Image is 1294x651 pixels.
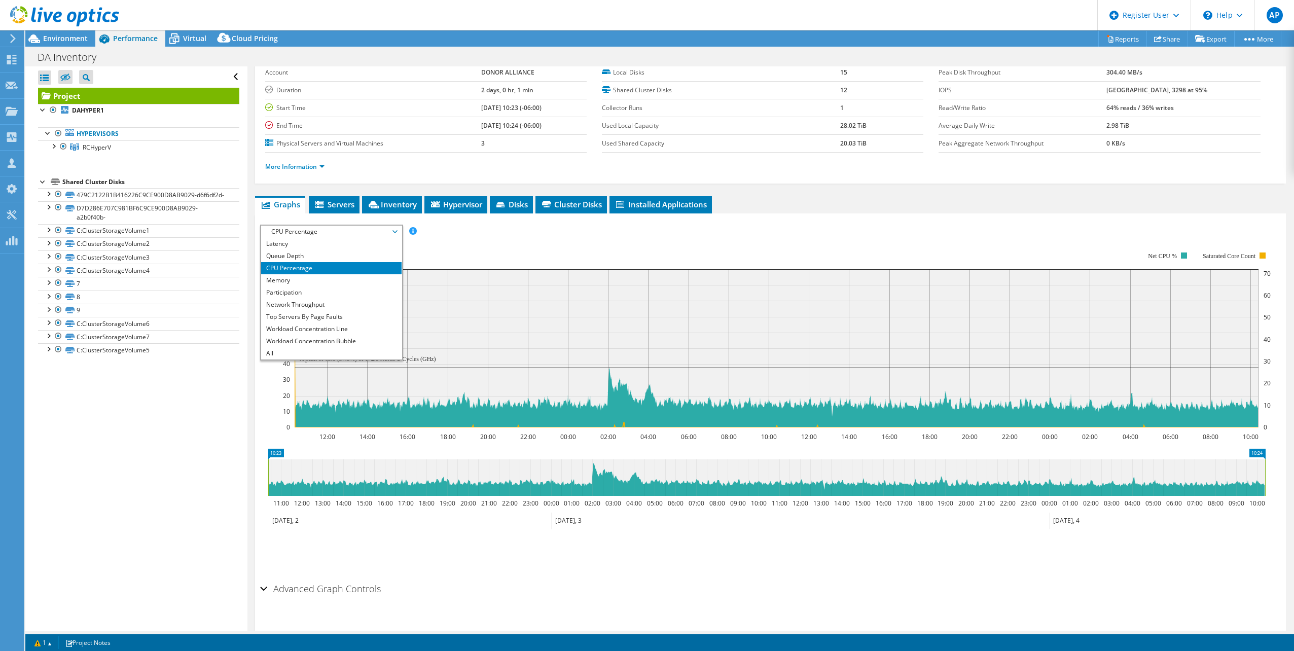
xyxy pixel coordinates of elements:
text: 03:00 [605,499,621,508]
text: 09:00 [730,499,745,508]
a: Project Notes [58,636,118,649]
text: 00:00 [1041,499,1057,508]
label: Physical Servers and Virtual Machines [265,138,481,149]
text: 01:00 [1062,499,1077,508]
a: C:ClusterStorageVolume6 [38,317,239,330]
li: Latency [261,238,402,250]
text: 07:00 [688,499,704,508]
text: 12:00 [319,432,335,441]
a: C:ClusterStorageVolume4 [38,264,239,277]
text: 10:00 [750,499,766,508]
text: 08:00 [709,499,725,508]
a: C:ClusterStorageVolume5 [38,343,239,356]
text: 07:00 [1187,499,1202,508]
text: Net CPU % [1148,252,1177,260]
b: 28.02 TiB [840,121,867,130]
text: 17:00 [398,499,413,508]
text: 50 [1264,313,1271,321]
text: 12:00 [801,432,816,441]
text: 21:00 [481,499,496,508]
label: IOPS [939,85,1106,95]
a: C:ClusterStorageVolume1 [38,224,239,237]
label: Shared Cluster Disks [602,85,840,95]
text: 14:00 [335,499,351,508]
h1: DA Inventory [33,52,112,63]
text: 22:00 [999,499,1015,508]
span: Disks [495,199,528,209]
text: 18:00 [418,499,434,508]
a: 8 [38,291,239,304]
text: 20:00 [480,432,495,441]
span: AP [1267,7,1283,23]
span: Cluster Disks [541,199,602,209]
span: CPU Percentage [266,226,397,238]
text: 11:00 [273,499,289,508]
b: 0 KB/s [1106,139,1125,148]
a: Hypervisors [38,127,239,140]
b: 64% reads / 36% writes [1106,103,1174,112]
text: 40 [1264,335,1271,344]
b: 2.98 TiB [1106,121,1129,130]
text: 10 [283,407,290,416]
text: 20 [283,391,290,400]
span: RCHyperV [83,143,111,152]
a: D7D286E707C981BF6C9CE900D8AB9029-a2b0f40b- [38,201,239,224]
span: Performance [113,33,158,43]
label: Average Daily Write [939,121,1106,131]
a: C:ClusterStorageVolume3 [38,250,239,264]
text: 10:00 [1249,499,1265,508]
b: 2 days, 0 hr, 1 min [481,86,533,94]
text: 08:00 [721,432,736,441]
a: RCHyperV [38,140,239,154]
text: 15:00 [356,499,372,508]
text: 05:00 [1145,499,1161,508]
b: [DATE] 10:23 (-06:00) [481,103,542,112]
span: Environment [43,33,88,43]
span: Installed Applications [615,199,707,209]
text: 02:00 [1083,499,1098,508]
text: 22:00 [1001,432,1017,441]
text: 10:00 [761,432,776,441]
text: 06:00 [1162,432,1178,441]
span: Servers [314,199,354,209]
a: More Information [265,162,325,171]
text: 00:00 [560,432,576,441]
b: 15 [840,68,847,77]
text: 60 [1264,291,1271,300]
text: 19:00 [439,499,455,508]
text: 06:00 [1166,499,1181,508]
div: Shared Cluster Disks [62,176,239,188]
text: 0 [1264,423,1267,431]
text: 20:00 [958,499,974,508]
text: 12:00 [294,499,309,508]
label: Duration [265,85,481,95]
b: DAHYPER1 [72,106,104,115]
text: 01:00 [563,499,579,508]
h2: Advanced Graph Controls [260,578,381,599]
text: 00:00 [543,499,559,508]
text: 03:00 [1103,499,1119,508]
text: 15:00 [854,499,870,508]
b: 304.40 MB/s [1106,68,1142,77]
a: DAHYPER1 [38,104,239,117]
a: Project [38,88,239,104]
span: Graphs [260,199,300,209]
a: Export [1188,31,1235,47]
text: 23:00 [522,499,538,508]
a: More [1234,31,1281,47]
li: Workload Concentration Bubble [261,335,402,347]
a: 1 [27,636,59,649]
label: Peak Aggregate Network Throughput [939,138,1106,149]
text: 02:00 [1082,432,1097,441]
li: Top Servers By Page Faults [261,311,402,323]
b: [GEOGRAPHIC_DATA], 3298 at 95% [1106,86,1207,94]
text: Saturated Core Count [1203,252,1256,260]
text: 16:00 [399,432,415,441]
b: 3 [481,139,485,148]
text: 05:00 [646,499,662,508]
text: 08:00 [1202,432,1218,441]
text: 13:00 [314,499,330,508]
text: 22:00 [501,499,517,508]
text: 23:00 [1020,499,1036,508]
b: DONOR ALLIANCE [481,68,534,77]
